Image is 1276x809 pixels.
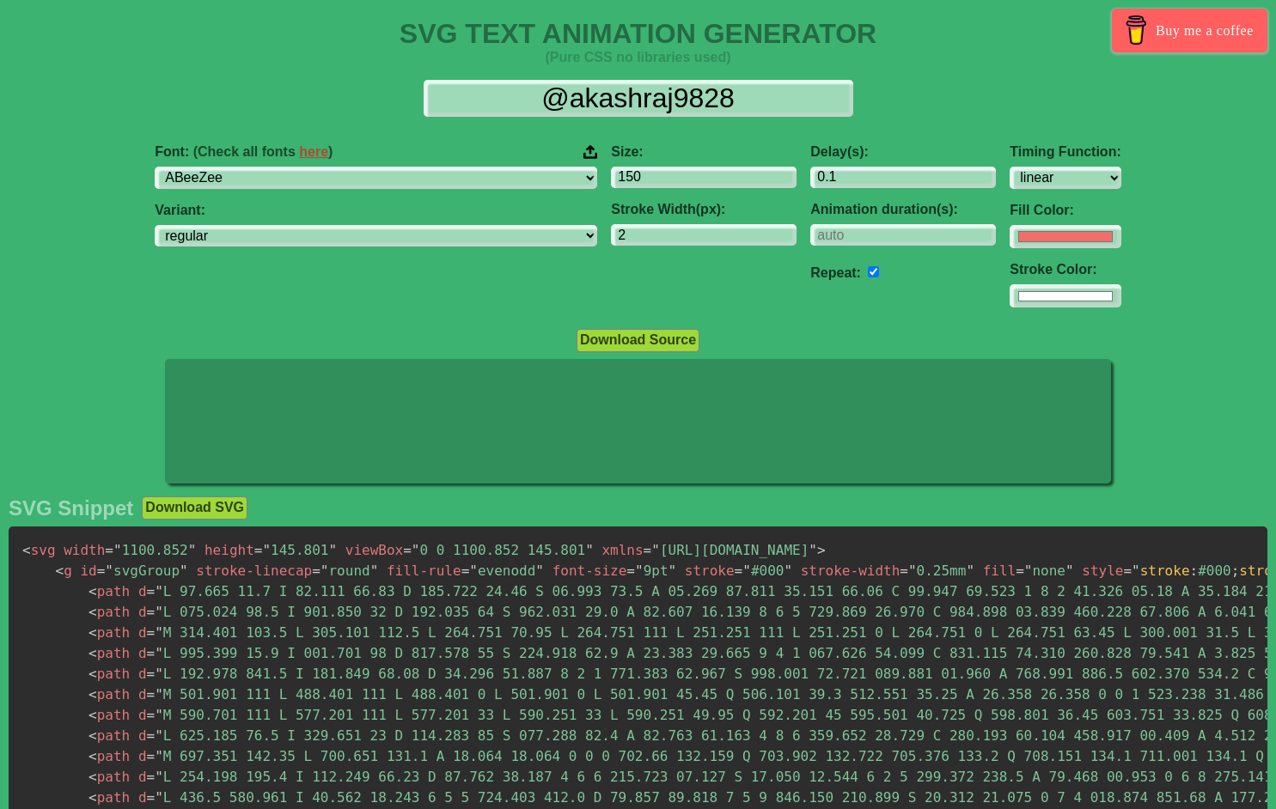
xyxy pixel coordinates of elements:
[138,624,147,641] span: d
[147,748,156,764] span: =
[155,666,163,682] span: "
[810,202,996,217] label: Animation duration(s):
[138,686,147,703] span: d
[1123,563,1139,579] span: ="
[801,563,901,579] span: stroke-width
[254,542,337,558] span: 145.801
[138,748,147,764] span: d
[461,563,544,579] span: evenodd
[155,686,163,703] span: "
[1140,563,1190,579] span: stroke
[56,563,72,579] span: g
[635,563,644,579] span: "
[89,789,130,806] span: path
[651,542,660,558] span: "
[403,542,412,558] span: =
[329,542,338,558] span: "
[89,748,130,764] span: path
[97,563,106,579] span: =
[155,624,163,641] span: "
[155,727,163,744] span: "
[1231,563,1240,579] span: ;
[89,686,97,703] span: <
[155,789,163,806] span: "
[403,542,594,558] span: 0 0 1100.852 145.801
[147,727,156,744] span: =
[345,542,403,558] span: viewBox
[155,144,333,160] span: Font:
[9,496,133,520] h2: SVG Snippet
[97,563,188,579] span: svgGroup
[147,686,156,703] span: =
[1016,563,1024,579] span: =
[155,604,163,620] span: "
[535,563,544,579] span: "
[89,604,97,620] span: <
[908,563,917,579] span: "
[80,563,96,579] span: id
[262,542,271,558] span: "
[89,645,97,661] span: <
[577,329,699,351] button: Download Source
[553,563,627,579] span: font-size
[626,563,635,579] span: =
[810,144,996,160] label: Delay(s):
[155,203,597,218] label: Variant:
[254,542,263,558] span: =
[22,542,56,558] span: svg
[89,789,97,806] span: <
[89,769,97,785] span: <
[370,563,379,579] span: "
[22,542,31,558] span: <
[312,563,378,579] span: round
[868,266,879,277] input: auto
[1024,563,1033,579] span: "
[89,583,97,599] span: <
[147,604,156,620] span: =
[138,789,147,806] span: d
[147,707,156,723] span: =
[138,707,147,723] span: d
[1016,563,1073,579] span: none
[138,727,147,744] span: d
[900,563,908,579] span: =
[155,707,163,723] span: "
[89,624,97,641] span: <
[299,144,328,159] a: here
[1010,262,1120,277] label: Stroke Color:
[611,224,797,246] input: 2px
[196,563,312,579] span: stroke-linecap
[89,727,130,744] span: path
[105,542,113,558] span: =
[138,645,147,661] span: d
[809,542,817,558] span: "
[583,144,597,160] img: Upload your font
[424,80,853,117] input: Input Text Here
[966,563,974,579] span: "
[155,769,163,785] span: "
[138,769,147,785] span: d
[180,563,188,579] span: "
[89,583,130,599] span: path
[387,563,461,579] span: fill-rule
[147,624,156,641] span: =
[155,748,163,764] span: "
[147,789,156,806] span: =
[89,686,130,703] span: path
[89,727,97,744] span: <
[89,666,130,682] span: path
[784,563,792,579] span: "
[601,542,643,558] span: xmlns
[810,265,861,280] label: Repeat:
[89,645,130,661] span: path
[1121,15,1151,45] img: Buy me a coffee
[1010,144,1120,160] label: Timing Function:
[193,144,333,159] span: (Check all fonts )
[105,542,196,558] span: 1100.852
[412,542,420,558] span: "
[89,624,130,641] span: path
[105,563,113,579] span: "
[155,583,163,599] span: "
[669,563,677,579] span: "
[644,542,817,558] span: [URL][DOMAIN_NAME]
